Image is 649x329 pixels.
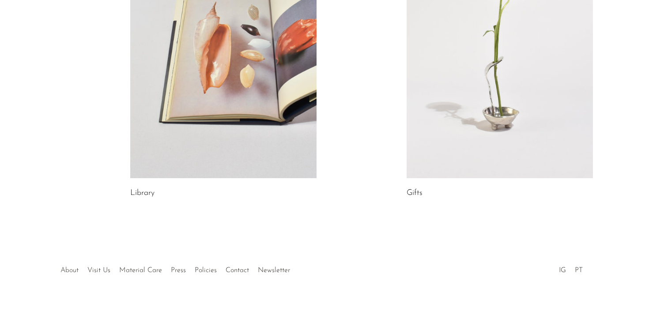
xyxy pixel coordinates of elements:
[130,189,155,197] a: Library
[226,267,249,274] a: Contact
[171,267,186,274] a: Press
[56,260,294,277] ul: Quick links
[87,267,110,274] a: Visit Us
[559,267,566,274] a: IG
[60,267,79,274] a: About
[119,267,162,274] a: Material Care
[407,189,423,197] a: Gifts
[195,267,217,274] a: Policies
[555,260,587,277] ul: Social Medias
[575,267,583,274] a: PT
